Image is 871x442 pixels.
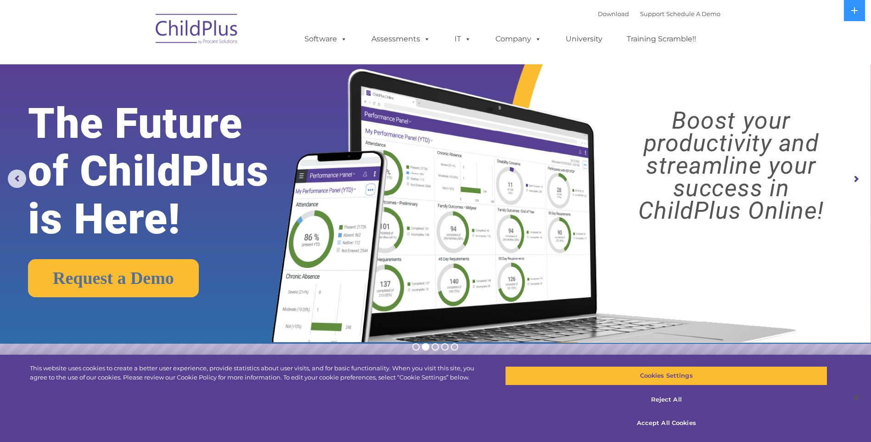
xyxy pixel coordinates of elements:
a: University [556,30,612,48]
button: Close [846,387,866,408]
a: Assessments [362,30,439,48]
a: IT [445,30,480,48]
a: Support [640,10,664,17]
a: Software [295,30,356,48]
span: Phone number [128,98,167,105]
font: | [598,10,720,17]
a: Company [486,30,551,48]
span: Last name [128,61,156,68]
div: This website uses cookies to create a better user experience, provide statistics about user visit... [30,364,479,382]
a: Download [598,10,629,17]
a: Request a Demo [28,259,199,297]
button: Accept All Cookies [505,414,827,433]
a: Schedule A Demo [666,10,720,17]
rs-layer: The Future of ChildPlus is Here! [28,100,306,243]
a: Training Scramble!! [618,30,705,48]
img: ChildPlus by Procare Solutions [151,7,243,53]
rs-layer: Boost your productivity and streamline your success in ChildPlus Online! [602,109,860,222]
button: Reject All [505,390,827,409]
button: Cookies Settings [505,366,827,385]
